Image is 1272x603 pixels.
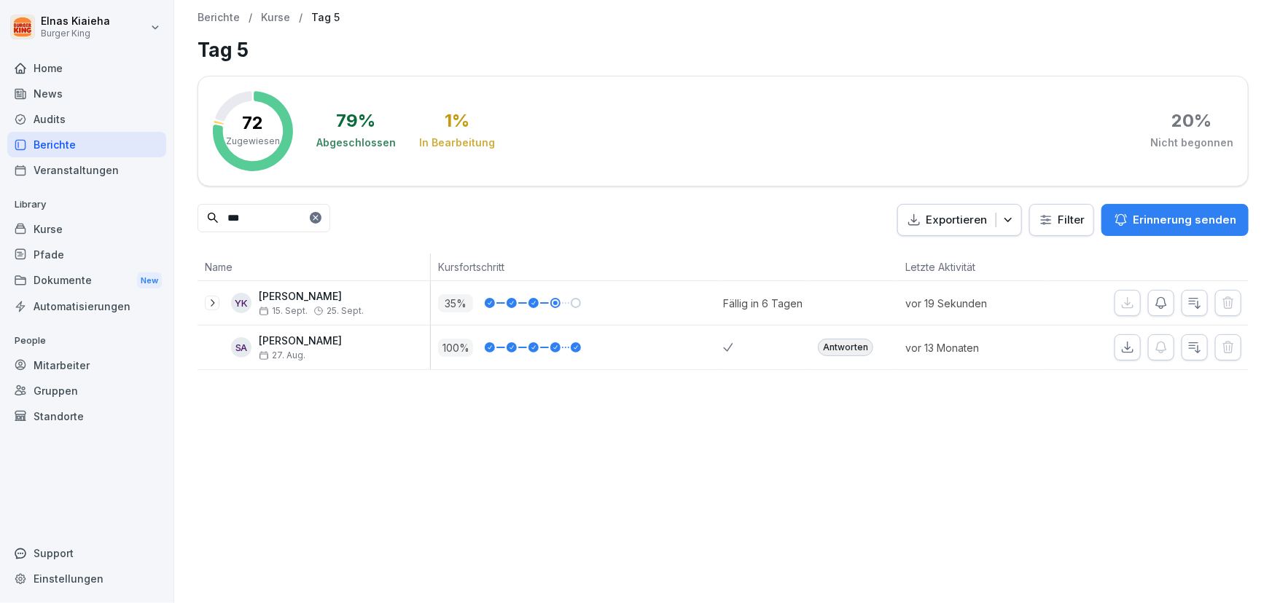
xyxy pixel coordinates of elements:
[7,81,166,106] a: News
[316,135,396,150] div: Abgeschlossen
[231,337,251,358] div: SA
[7,216,166,242] a: Kurse
[445,112,469,130] div: 1 %
[198,12,240,24] a: Berichte
[205,259,423,275] p: Name
[419,135,495,150] div: In Bearbeitung
[7,242,166,267] a: Pfade
[259,306,308,316] span: 15. Sept.
[7,157,166,183] a: Veranstaltungen
[438,259,716,275] p: Kursfortschritt
[1101,204,1249,236] button: Erinnerung senden
[261,12,290,24] a: Kurse
[249,12,252,24] p: /
[897,204,1022,237] button: Exportieren
[1030,205,1093,236] button: Filter
[198,36,1249,64] h1: Tag 5
[926,212,987,229] p: Exportieren
[243,114,264,132] p: 72
[226,135,280,148] p: Zugewiesen
[337,112,376,130] div: 79 %
[1133,212,1236,228] p: Erinnerung senden
[299,12,303,24] p: /
[231,293,251,313] div: YK
[7,540,166,566] div: Support
[1150,135,1233,150] div: Nicht begonnen
[7,566,166,591] a: Einstellungen
[7,352,166,378] a: Mitarbeiter
[905,296,1044,311] p: vor 19 Sekunden
[259,335,342,347] p: [PERSON_NAME]
[259,350,305,360] span: 27. Aug.
[7,106,166,132] a: Audits
[7,193,166,216] p: Library
[7,329,166,352] p: People
[327,306,364,316] span: 25. Sept.
[818,339,873,356] div: Antworten
[7,132,166,157] a: Berichte
[438,294,473,312] p: 35 %
[7,378,166,403] a: Gruppen
[723,296,803,311] div: Fällig in 6 Tagen
[41,28,110,39] p: Burger King
[7,267,166,294] div: Dokumente
[438,339,473,357] p: 100 %
[311,12,340,24] p: Tag 5
[905,340,1044,355] p: vor 13 Monaten
[1039,213,1085,227] div: Filter
[259,291,364,303] p: [PERSON_NAME]
[7,267,166,294] a: DokumenteNew
[7,403,166,429] a: Standorte
[7,55,166,81] a: Home
[7,293,166,319] a: Automatisierungen
[41,15,110,28] p: Elnas Kiaieha
[137,272,162,289] div: New
[1172,112,1212,130] div: 20 %
[905,259,1037,275] p: Letzte Aktivität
